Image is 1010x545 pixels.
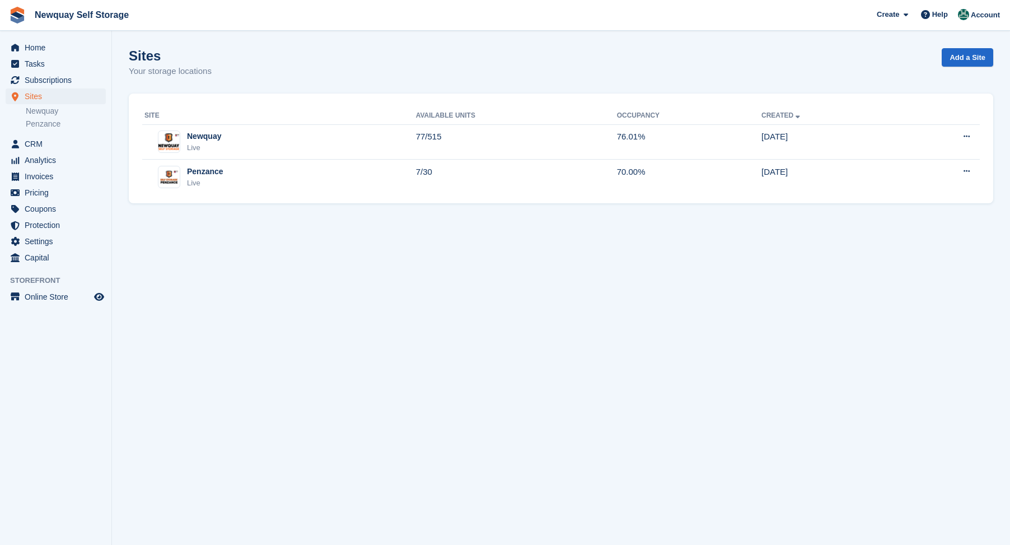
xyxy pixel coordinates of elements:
[25,169,92,184] span: Invoices
[6,152,106,168] a: menu
[6,201,106,217] a: menu
[6,250,106,265] a: menu
[129,48,212,63] h1: Sites
[26,119,106,129] a: Penzance
[25,56,92,72] span: Tasks
[25,136,92,152] span: CRM
[25,234,92,249] span: Settings
[942,48,993,67] a: Add a Site
[6,40,106,55] a: menu
[25,88,92,104] span: Sites
[187,166,223,178] div: Penzance
[971,10,1000,21] span: Account
[761,160,900,194] td: [DATE]
[187,142,221,153] div: Live
[958,9,969,20] img: JON
[6,234,106,249] a: menu
[6,72,106,88] a: menu
[10,275,111,286] span: Storefront
[142,107,416,125] th: Site
[6,289,106,305] a: menu
[25,72,92,88] span: Subscriptions
[617,160,761,194] td: 70.00%
[617,107,761,125] th: Occupancy
[25,289,92,305] span: Online Store
[617,124,761,160] td: 76.01%
[129,65,212,78] p: Your storage locations
[6,136,106,152] a: menu
[25,217,92,233] span: Protection
[6,217,106,233] a: menu
[416,160,617,194] td: 7/30
[9,7,26,24] img: stora-icon-8386f47178a22dfd0bd8f6a31ec36ba5ce8667c1dd55bd0f319d3a0aa187defe.svg
[6,185,106,201] a: menu
[158,169,180,185] img: Image of Penzance site
[25,40,92,55] span: Home
[6,56,106,72] a: menu
[25,250,92,265] span: Capital
[877,9,899,20] span: Create
[92,290,106,304] a: Preview store
[6,88,106,104] a: menu
[416,107,617,125] th: Available Units
[158,133,180,150] img: Image of Newquay site
[761,111,802,119] a: Created
[187,131,221,142] div: Newquay
[6,169,106,184] a: menu
[761,124,900,160] td: [DATE]
[25,201,92,217] span: Coupons
[932,9,948,20] span: Help
[26,106,106,117] a: Newquay
[187,178,223,189] div: Live
[25,185,92,201] span: Pricing
[30,6,133,24] a: Newquay Self Storage
[25,152,92,168] span: Analytics
[416,124,617,160] td: 77/515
